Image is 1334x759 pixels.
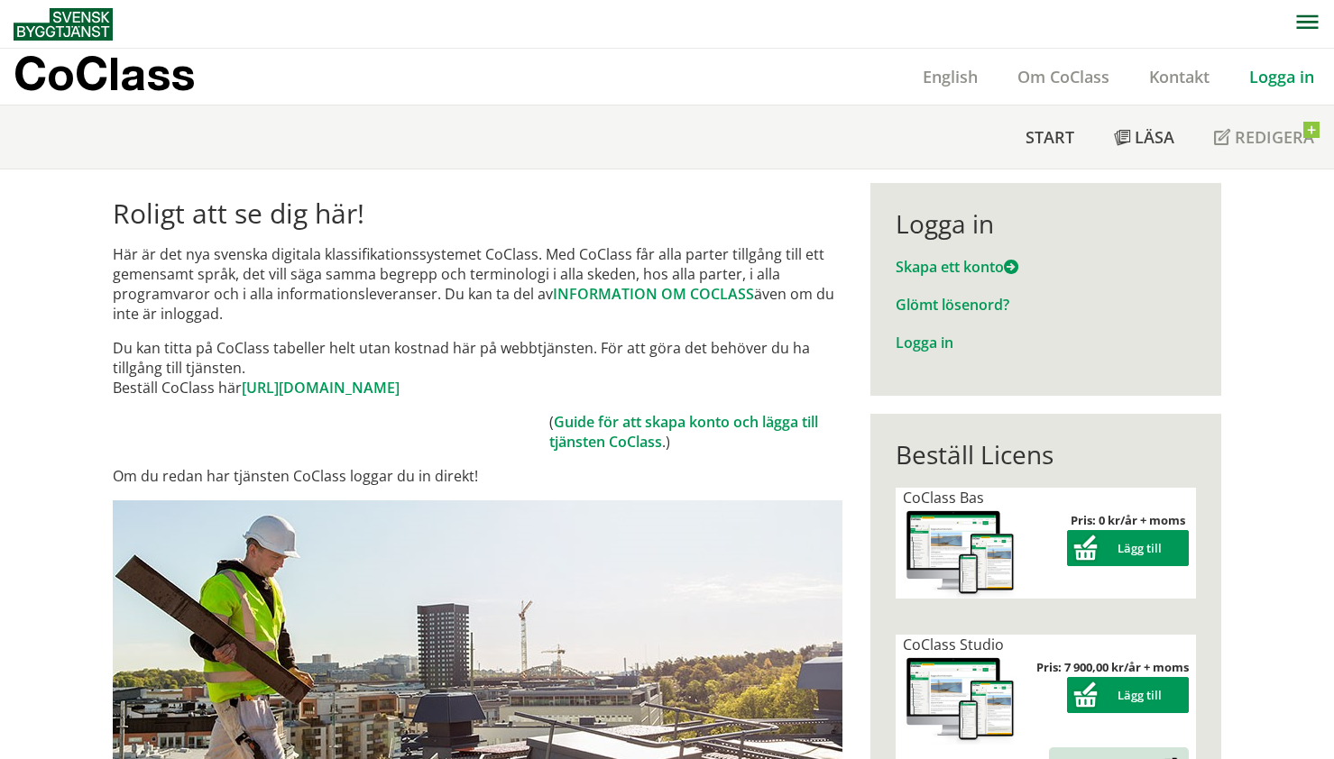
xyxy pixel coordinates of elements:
a: Om CoClass [998,66,1129,87]
strong: Pris: 0 kr/år + moms [1071,512,1185,528]
a: [URL][DOMAIN_NAME] [242,378,400,398]
a: INFORMATION OM COCLASS [553,284,754,304]
a: Kontakt [1129,66,1229,87]
p: Du kan titta på CoClass tabeller helt utan kostnad här på webbtjänsten. För att göra det behöver ... [113,338,842,398]
a: Logga in [896,333,953,352]
a: CoClass [14,49,234,105]
a: English [903,66,998,87]
a: Guide för att skapa konto och lägga till tjänsten CoClass [549,412,818,452]
a: Lägg till [1067,687,1189,703]
a: Lägg till [1067,540,1189,556]
a: Start [1006,105,1094,169]
div: Beställ Licens [896,439,1196,470]
p: Här är det nya svenska digitala klassifikationssystemet CoClass. Med CoClass får alla parter till... [113,244,842,324]
p: CoClass [14,63,195,84]
p: Om du redan har tjänsten CoClass loggar du in direkt! [113,466,842,486]
img: coclass-license.jpg [903,508,1018,599]
a: Skapa ett konto [896,257,1018,277]
a: Logga in [1229,66,1334,87]
button: Lägg till [1067,677,1189,713]
div: Logga in [896,208,1196,239]
span: CoClass Studio [903,635,1004,654]
img: Svensk Byggtjänst [14,8,113,41]
span: CoClass Bas [903,488,984,508]
a: Glömt lösenord? [896,295,1009,315]
a: Läsa [1094,105,1194,169]
h1: Roligt att se dig här! [113,197,842,230]
button: Lägg till [1067,530,1189,566]
strong: Pris: 7 900,00 kr/år + moms [1036,659,1189,675]
img: coclass-license.jpg [903,654,1018,745]
span: Läsa [1135,126,1174,148]
span: Start [1026,126,1074,148]
td: ( .) [549,412,842,452]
